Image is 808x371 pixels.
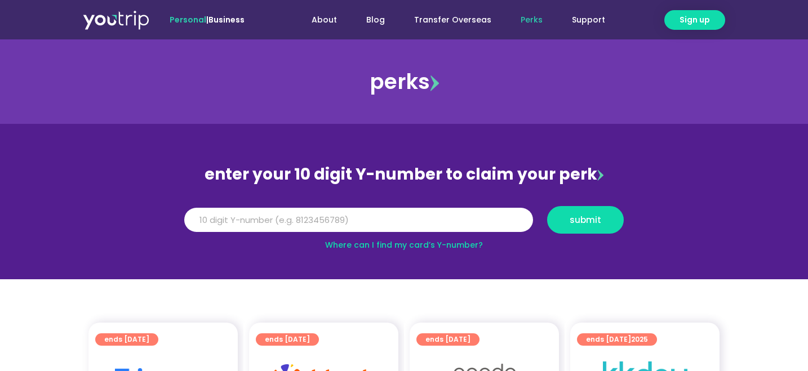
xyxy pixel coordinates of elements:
a: ends [DATE] [95,333,158,346]
div: enter your 10 digit Y-number to claim your perk [179,160,629,189]
nav: Menu [275,10,620,30]
a: ends [DATE]2025 [577,333,657,346]
span: Sign up [680,14,710,26]
span: ends [DATE] [265,333,310,346]
a: Sign up [664,10,725,30]
a: Transfer Overseas [399,10,506,30]
a: About [297,10,352,30]
form: Y Number [184,206,624,242]
a: ends [DATE] [256,333,319,346]
a: ends [DATE] [416,333,480,346]
span: | [170,14,245,25]
span: submit [570,216,601,224]
a: Perks [506,10,557,30]
span: ends [DATE] [425,333,470,346]
a: Blog [352,10,399,30]
span: ends [DATE] [104,333,149,346]
span: ends [DATE] [586,333,648,346]
a: Support [557,10,620,30]
button: submit [547,206,624,234]
input: 10 digit Y-number (e.g. 8123456789) [184,208,533,233]
a: Where can I find my card’s Y-number? [325,239,483,251]
span: Personal [170,14,206,25]
span: 2025 [631,334,648,344]
a: Business [208,14,245,25]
